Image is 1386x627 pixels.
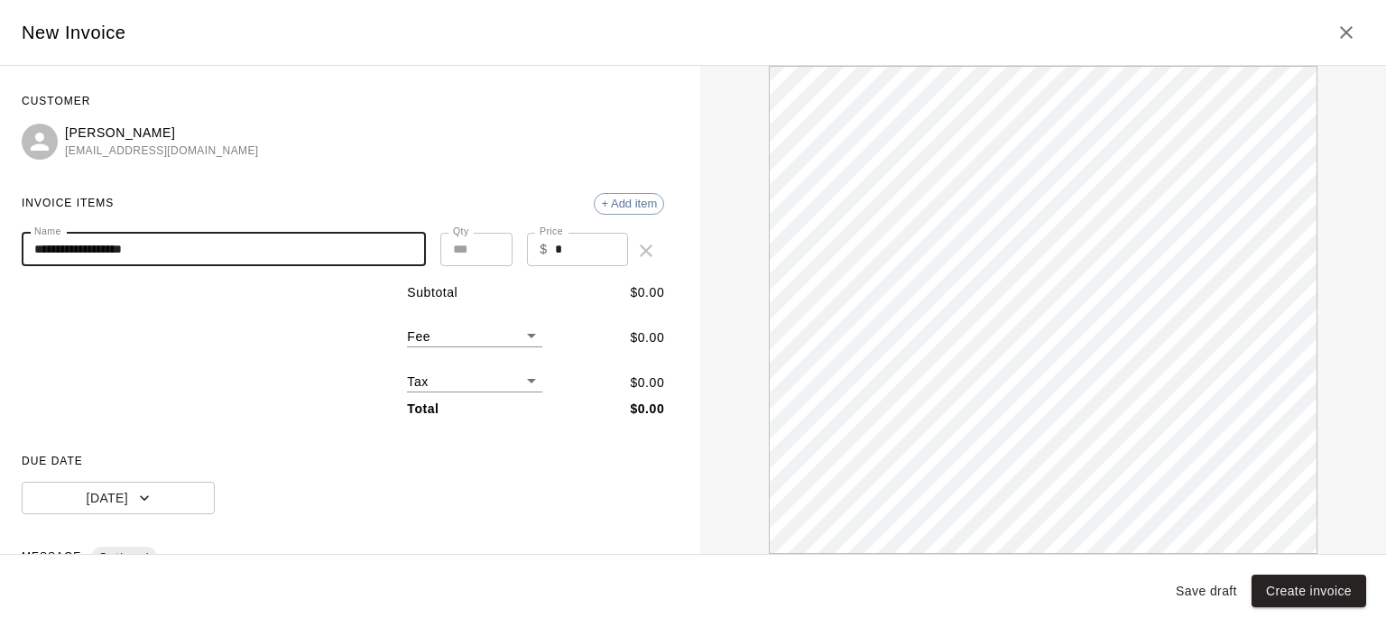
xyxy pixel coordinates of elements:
[22,88,664,116] span: CUSTOMER
[22,21,126,45] h5: New Invoice
[594,193,664,215] div: + Add item
[630,328,664,347] p: $ 0.00
[630,401,664,416] b: $ 0.00
[407,283,457,302] p: Subtotal
[540,240,547,259] p: $
[453,225,469,238] label: Qty
[22,189,114,218] span: INVOICE ITEMS
[65,124,259,143] p: [PERSON_NAME]
[91,542,156,574] span: Optional
[407,401,439,416] b: Total
[22,447,664,476] span: DUE DATE
[630,373,664,392] p: $ 0.00
[540,225,563,238] label: Price
[22,543,664,572] span: MESSAGE
[595,197,663,210] span: + Add item
[630,283,664,302] p: $ 0.00
[34,225,61,238] label: Name
[1169,575,1244,608] button: Save draft
[1252,575,1366,608] button: Create invoice
[1328,14,1364,51] button: Close
[22,482,215,515] button: [DATE]
[65,143,259,161] span: [EMAIL_ADDRESS][DOMAIN_NAME]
